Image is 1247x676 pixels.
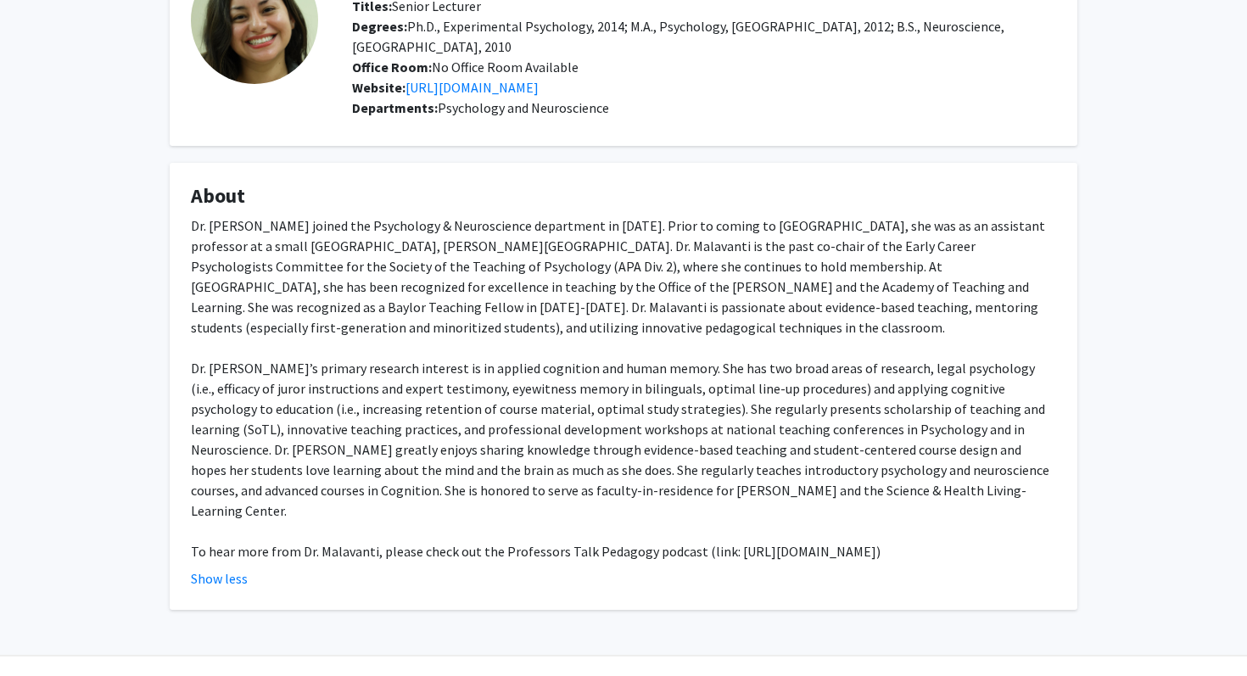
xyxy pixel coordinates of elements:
[191,215,1056,561] div: Dr. [PERSON_NAME] joined the Psychology & Neuroscience department in [DATE]. Prior to coming to [...
[352,18,1004,55] span: Ph.D., Experimental Psychology, 2014; M.A., Psychology, [GEOGRAPHIC_DATA], 2012; B.S., Neuroscien...
[352,79,405,96] b: Website:
[438,99,609,116] span: Psychology and Neuroscience
[352,99,438,116] b: Departments:
[352,18,407,35] b: Degrees:
[352,59,432,75] b: Office Room:
[13,600,72,663] iframe: Chat
[191,184,1056,209] h4: About
[405,79,539,96] a: Opens in a new tab
[352,59,579,75] span: No Office Room Available
[191,568,248,589] button: Show less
